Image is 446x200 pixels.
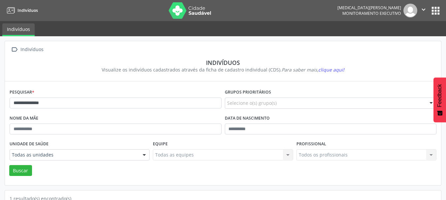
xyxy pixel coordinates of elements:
label: Pesquisar [10,87,34,98]
label: Nome da mãe [10,113,38,124]
i:  [420,6,427,13]
a:  Indivíduos [10,45,45,54]
span: Monitoramento Executivo [342,11,401,16]
label: Grupos prioritários [225,87,271,98]
span: Selecione o(s) grupo(s) [227,100,277,106]
span: clique aqui! [318,67,344,73]
a: Indivíduos [2,23,35,36]
span: Feedback [437,84,443,107]
a: Indivíduos [5,5,38,16]
button: apps [430,5,441,16]
div: Indivíduos [14,59,432,66]
i: Para saber mais, [282,67,344,73]
i:  [10,45,19,54]
button:  [417,4,430,17]
label: Equipe [153,139,168,149]
div: Indivíduos [19,45,45,54]
div: [MEDICAL_DATA][PERSON_NAME] [337,5,401,11]
div: Visualize os indivíduos cadastrados através da ficha de cadastro individual (CDS). [14,66,432,73]
button: Feedback - Mostrar pesquisa [433,77,446,122]
label: Data de nascimento [225,113,270,124]
span: Todas as unidades [12,152,136,158]
img: img [403,4,417,17]
label: Profissional [296,139,326,149]
button: Buscar [9,165,32,176]
label: Unidade de saúde [10,139,49,149]
span: Indivíduos [17,8,38,13]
